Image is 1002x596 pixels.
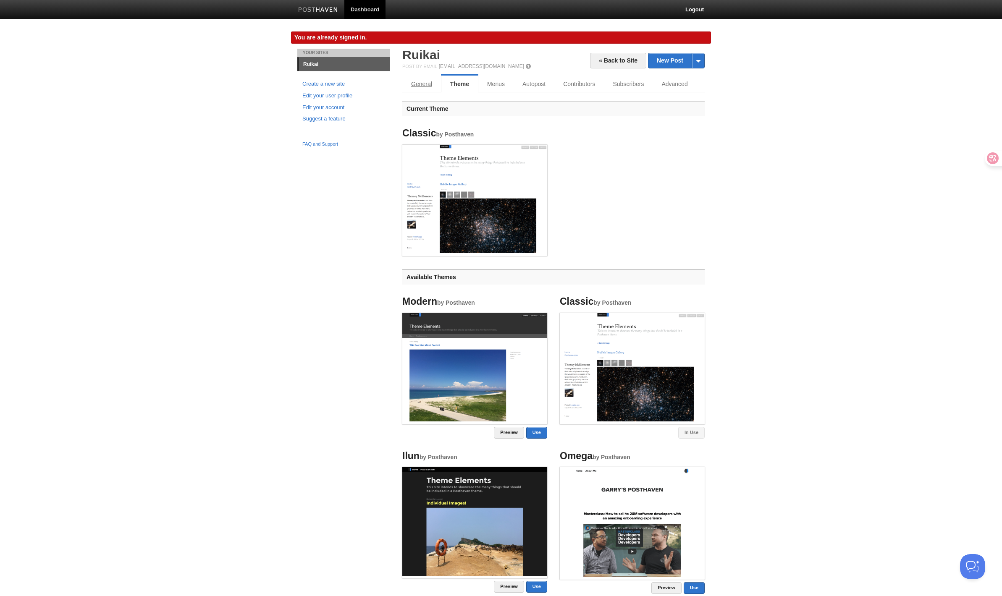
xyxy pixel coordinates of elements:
[560,451,705,461] h4: Omega
[402,296,547,307] h4: Modern
[960,554,985,579] iframe: Help Scout Beacon - Open
[302,115,385,123] a: Suggest a feature
[526,581,547,593] a: Use
[560,296,705,307] h4: Classic
[299,58,390,71] a: Ruikai
[494,581,524,593] a: Preview
[402,269,705,285] h3: Available Themes
[402,101,705,116] h3: Current Theme
[436,131,474,138] small: by Posthaven
[402,76,441,92] a: General
[302,91,385,100] a: Edit your user profile
[402,64,437,69] span: Post by Email
[560,313,705,422] img: Screenshot
[439,63,524,69] a: [EMAIL_ADDRESS][DOMAIN_NAME]
[402,467,547,576] img: Screenshot
[402,128,547,139] h4: Classic
[302,80,385,89] a: Create a new site
[402,313,547,422] img: Screenshot
[402,48,440,62] a: Ruikai
[478,76,514,92] a: Menus
[653,76,696,92] a: Advanced
[604,76,653,92] a: Subscribers
[648,53,704,68] a: New Post
[526,427,547,439] a: Use
[678,427,705,439] a: In Use
[291,31,711,44] div: You are already signed in.
[651,582,682,594] a: Preview
[441,76,478,92] a: Theme
[560,467,705,577] img: Screenshot
[402,145,547,254] img: Screenshot
[437,300,475,306] small: by Posthaven
[494,427,524,439] a: Preview
[298,7,338,13] img: Posthaven-bar
[297,49,390,57] li: Your Sites
[514,76,554,92] a: Autopost
[302,103,385,112] a: Edit your account
[554,76,604,92] a: Contributors
[590,53,646,68] a: « Back to Site
[594,300,632,306] small: by Posthaven
[302,141,385,148] a: FAQ and Support
[420,454,457,460] small: by Posthaven
[593,454,630,460] small: by Posthaven
[402,451,547,461] h4: Ilun
[684,582,705,594] a: Use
